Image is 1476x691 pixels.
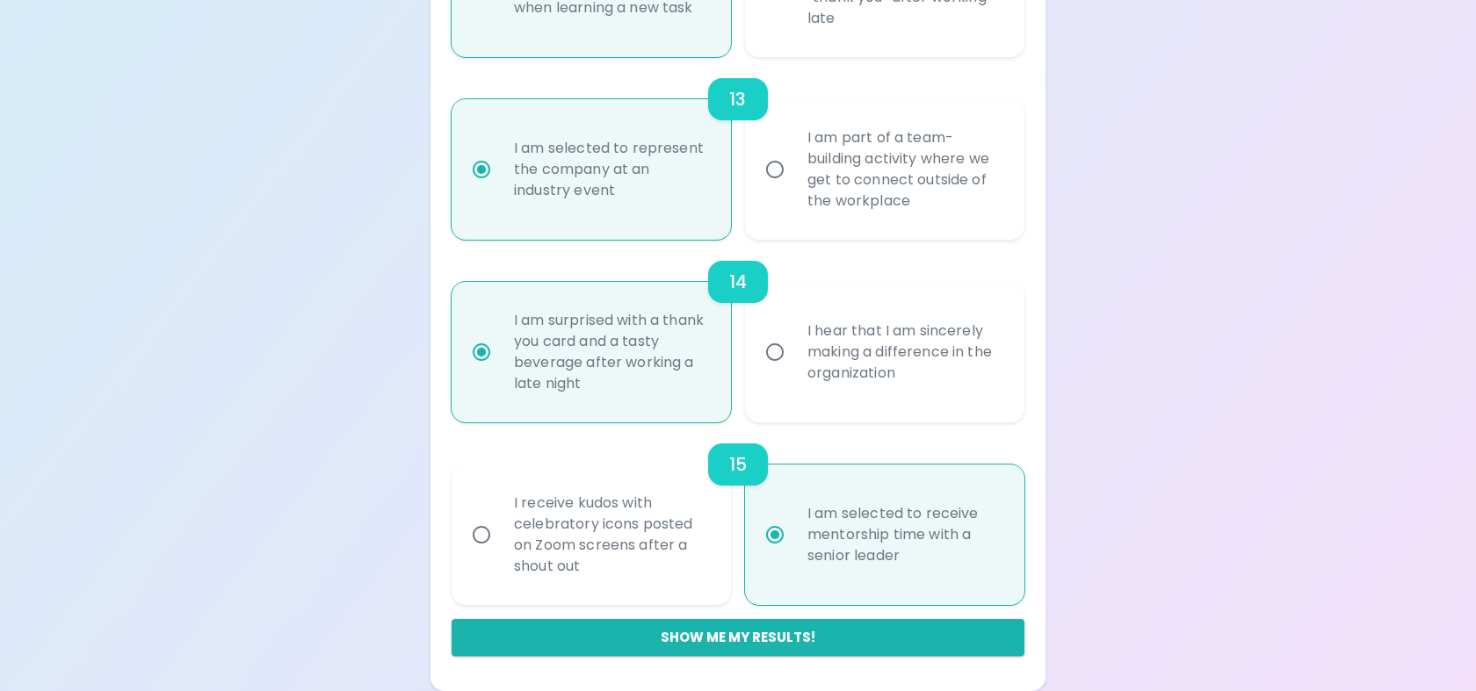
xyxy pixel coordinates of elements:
div: choice-group-check [452,57,1024,240]
div: I receive kudos with celebratory icons posted on Zoom screens after a shout out [500,471,721,598]
div: I am selected to receive mentorship time with a senior leader [793,482,1015,587]
h6: 15 [729,450,747,479]
div: choice-group-check [452,422,1024,605]
div: I am selected to represent the company at an industry event [500,117,721,222]
div: I am part of a team-building activity where we get to connect outside of the workplace [793,106,1015,233]
button: Show me my results! [452,619,1024,656]
h6: 14 [729,268,747,296]
div: I hear that I am sincerely making a difference in the organization [793,299,1015,405]
div: I am surprised with a thank you card and a tasty beverage after working a late night [500,289,721,415]
div: choice-group-check [452,240,1024,422]
h6: 13 [729,85,746,113]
